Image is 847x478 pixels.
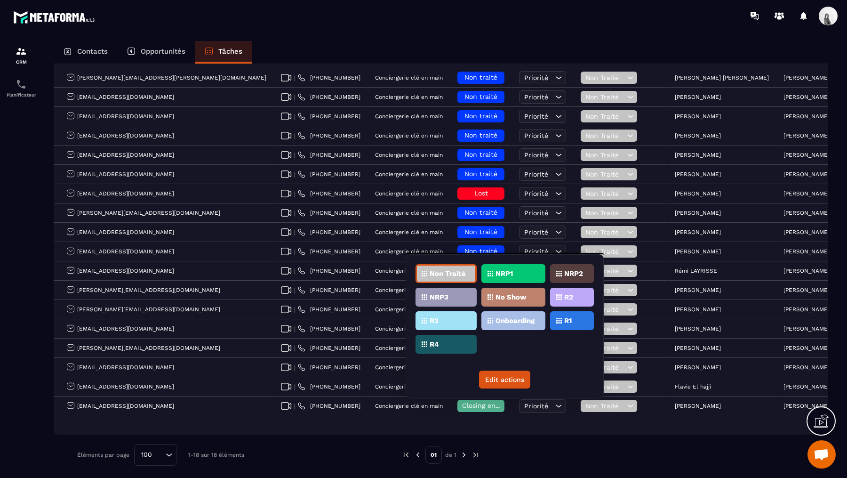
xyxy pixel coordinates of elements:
[375,345,443,351] p: Conciergerie clé en main
[430,270,466,277] p: Non Traité
[375,94,443,100] p: Conciergerie clé en main
[375,229,443,235] p: Conciergerie clé en main
[375,171,443,178] p: Conciergerie clé en main
[675,74,769,81] p: [PERSON_NAME] [PERSON_NAME]
[474,189,488,197] span: Lost
[375,403,443,409] p: Conciergerie clé en main
[298,344,360,352] a: [PHONE_NUMBER]
[375,190,443,197] p: Conciergerie clé en main
[294,210,296,217] span: |
[675,94,721,100] p: [PERSON_NAME]
[375,152,443,158] p: Conciergerie clé en main
[464,93,497,100] span: Non traité
[585,364,625,371] span: Non Traité
[807,440,836,469] div: Ouvrir le chat
[460,451,468,459] img: next
[375,383,443,390] p: Conciergerie clé en main
[54,41,117,64] a: Contacts
[783,152,830,158] p: [PERSON_NAME]
[564,317,572,324] p: R1
[585,286,625,294] span: Non Traité
[2,39,40,72] a: formationformationCRM
[2,59,40,65] p: CRM
[464,170,497,178] span: Non traité
[495,317,535,324] p: Onboarding
[375,267,443,274] p: Conciergerie clé en main
[783,306,830,313] p: [PERSON_NAME]
[675,171,721,178] p: [PERSON_NAME]
[298,170,360,178] a: [PHONE_NUMBER]
[585,113,625,120] span: Non Traité
[77,452,129,458] p: Éléments par page
[675,403,721,409] p: [PERSON_NAME]
[464,131,497,139] span: Non traité
[675,190,721,197] p: [PERSON_NAME]
[585,325,625,332] span: Non Traité
[585,93,625,101] span: Non Traité
[524,209,548,217] span: Priorité
[298,267,360,275] a: [PHONE_NUMBER]
[414,451,422,459] img: prev
[298,286,360,294] a: [PHONE_NUMBER]
[13,8,98,26] img: logo
[294,190,296,197] span: |
[375,287,443,293] p: Conciergerie clé en main
[585,209,625,217] span: Non Traité
[524,170,548,178] span: Priorité
[585,151,625,159] span: Non Traité
[298,151,360,159] a: [PHONE_NUMBER]
[375,74,443,81] p: Conciergerie clé en main
[425,446,442,464] p: 01
[464,247,497,255] span: Non traité
[585,132,625,139] span: Non Traité
[375,248,443,255] p: Conciergerie clé en main
[298,190,360,197] a: [PHONE_NUMBER]
[675,229,721,235] p: [PERSON_NAME]
[585,306,625,313] span: Non Traité
[294,94,296,101] span: |
[138,450,155,460] span: 100
[524,151,548,159] span: Priorité
[298,248,360,255] a: [PHONE_NUMBER]
[430,317,439,324] p: R3
[430,294,448,300] p: NRP3
[294,345,296,352] span: |
[2,72,40,105] a: schedulerschedulerPlanificateur
[675,113,721,120] p: [PERSON_NAME]
[77,47,108,56] p: Contacts
[675,132,721,139] p: [PERSON_NAME]
[464,112,497,120] span: Non traité
[585,383,625,390] span: Non Traité
[298,209,360,217] a: [PHONE_NUMBER]
[675,345,721,351] p: [PERSON_NAME]
[134,444,176,466] div: Search for option
[585,228,625,236] span: Non Traité
[294,364,296,371] span: |
[294,403,296,410] span: |
[117,41,195,64] a: Opportunités
[294,229,296,236] span: |
[495,270,513,277] p: NRP1
[524,132,548,139] span: Priorité
[294,267,296,275] span: |
[375,210,443,216] p: Conciergerie clé en main
[585,267,625,275] span: Non Traité
[585,74,625,81] span: Non Traité
[783,229,830,235] p: [PERSON_NAME]
[495,294,527,300] p: No Show
[375,113,443,120] p: Conciergerie clé en main
[471,451,480,459] img: next
[585,344,625,352] span: Non Traité
[298,132,360,139] a: [PHONE_NUMBER]
[585,402,625,410] span: Non Traité
[375,364,443,371] p: Conciergerie clé en main
[298,74,360,81] a: [PHONE_NUMBER]
[298,93,360,101] a: [PHONE_NUMBER]
[464,151,497,158] span: Non traité
[298,402,360,410] a: [PHONE_NUMBER]
[585,190,625,197] span: Non Traité
[155,450,163,460] input: Search for option
[294,152,296,159] span: |
[298,228,360,236] a: [PHONE_NUMBER]
[195,41,252,64] a: Tâches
